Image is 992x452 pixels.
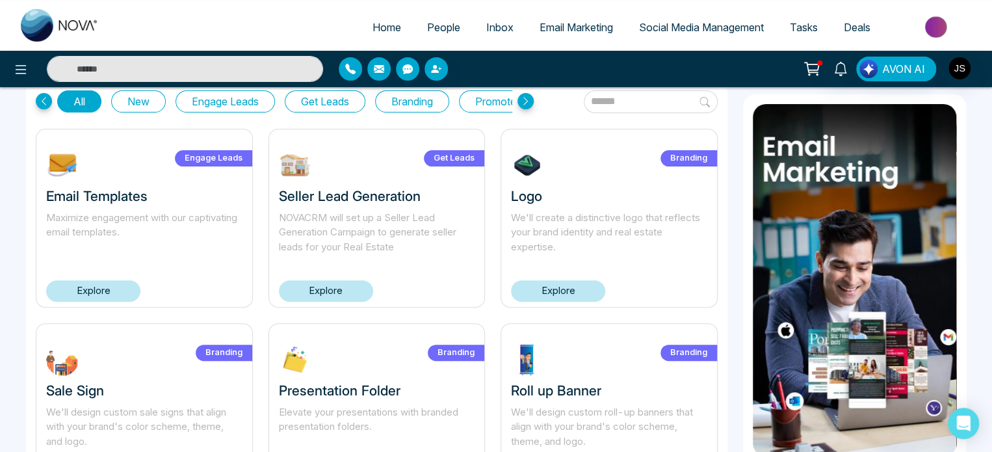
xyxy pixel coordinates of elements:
[511,343,543,376] img: ptdrg1732303548.jpg
[46,405,242,449] p: We'll design custom sale signs that align with your brand's color scheme, theme, and logo.
[57,90,101,113] button: All
[790,21,818,34] span: Tasks
[46,188,242,204] h3: Email Templates
[46,149,79,181] img: NOmgJ1742393483.jpg
[424,150,484,166] label: Get Leads
[414,15,473,40] a: People
[890,12,984,42] img: Market-place.gif
[948,408,979,439] div: Open Intercom Messenger
[856,57,936,81] button: AVON AI
[372,21,401,34] span: Home
[46,343,79,376] img: FWbuT1732304245.jpg
[279,149,311,181] img: W9EOY1739212645.jpg
[511,211,707,255] p: We'll create a distinctive logo that reflects your brand identity and real estate expertise.
[427,21,460,34] span: People
[831,15,883,40] a: Deals
[459,90,570,113] button: Promote Listings
[859,60,878,78] img: Lead Flow
[660,345,717,361] label: Branding
[279,382,475,399] h3: Presentation Folder
[359,15,414,40] a: Home
[777,15,831,40] a: Tasks
[660,150,717,166] label: Branding
[844,21,870,34] span: Deals
[511,149,543,181] img: 7tHiu1732304639.jpg
[626,15,777,40] a: Social Media Management
[279,343,311,376] img: XLP2c1732303713.jpg
[285,90,365,113] button: Get Leads
[486,21,514,34] span: Inbox
[196,345,252,361] label: Branding
[511,405,707,449] p: We'll design custom roll-up banners that align with your brand's color scheme, theme, and logo.
[527,15,626,40] a: Email Marketing
[511,280,605,302] a: Explore
[473,15,527,40] a: Inbox
[882,61,925,77] span: AVON AI
[111,90,166,113] button: New
[279,188,475,204] h3: Seller Lead Generation
[46,382,242,399] h3: Sale Sign
[540,21,613,34] span: Email Marketing
[21,9,99,42] img: Nova CRM Logo
[511,188,707,204] h3: Logo
[639,21,764,34] span: Social Media Management
[46,280,140,302] a: Explore
[176,90,275,113] button: Engage Leads
[279,280,373,302] a: Explore
[511,382,707,399] h3: Roll up Banner
[428,345,484,361] label: Branding
[279,211,475,255] p: NOVACRM will set up a Seller Lead Generation Campaign to generate seller leads for your Real Estate
[948,57,971,79] img: User Avatar
[279,405,475,449] p: Elevate your presentations with branded presentation folders.
[175,150,252,166] label: Engage Leads
[46,211,242,255] p: Maximize engagement with our captivating email templates.
[375,90,449,113] button: Branding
